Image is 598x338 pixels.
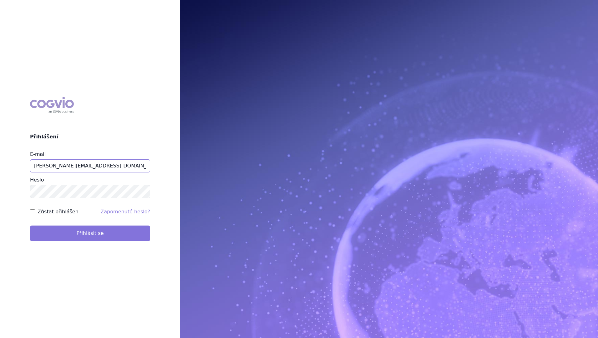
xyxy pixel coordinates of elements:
button: Přihlásit se [30,226,150,241]
h2: Přihlášení [30,133,150,141]
div: COGVIO [30,97,74,113]
label: E-mail [30,151,46,157]
a: Zapomenuté heslo? [100,209,150,215]
label: Zůstat přihlášen [38,208,79,216]
label: Heslo [30,177,44,183]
